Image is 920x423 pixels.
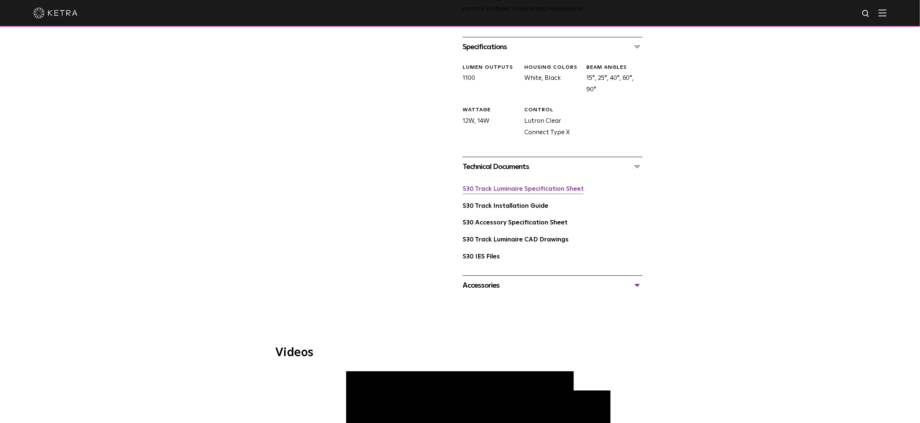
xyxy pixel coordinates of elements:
[586,64,643,71] div: BEAM ANGLES
[519,64,581,96] div: White, Black
[463,280,643,291] div: Accessories
[525,106,581,114] div: CONTROL
[862,9,871,18] img: search icon
[463,41,643,53] div: Specifications
[879,9,887,16] img: Hamburger%20Nav.svg
[33,7,78,18] img: ketra-logo-2019-white
[519,106,581,138] div: Lutron Clear Connect Type X
[581,64,643,96] div: 15°, 25°, 40°, 60°, 90°
[463,64,519,71] div: LUMEN OUTPUTS
[525,64,581,71] div: HOUSING COLORS
[457,106,519,138] div: 12W, 14W
[463,106,519,114] div: WATTAGE
[463,220,568,226] a: S30 Accessory Specification Sheet
[463,203,548,209] a: S30 Track Installation Guide
[463,186,584,192] a: S30 Track Luminaire Specification Sheet
[457,64,519,96] div: 1100
[463,237,569,243] a: S30 Track Luminaire CAD Drawings
[463,161,643,173] div: Technical Documents
[275,347,645,359] h3: Videos
[463,254,500,260] a: S30 IES Files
